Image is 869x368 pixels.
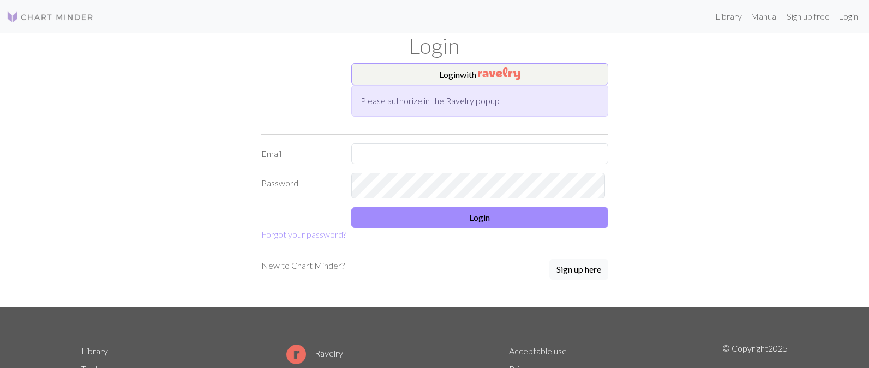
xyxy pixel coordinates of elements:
[261,229,346,239] a: Forgot your password?
[351,207,608,228] button: Login
[478,67,520,80] img: Ravelry
[509,346,567,356] a: Acceptable use
[711,5,746,27] a: Library
[75,33,795,59] h1: Login
[286,348,343,358] a: Ravelry
[549,259,608,281] a: Sign up here
[834,5,862,27] a: Login
[255,143,345,164] label: Email
[746,5,782,27] a: Manual
[549,259,608,280] button: Sign up here
[81,346,108,356] a: Library
[261,259,345,272] p: New to Chart Minder?
[351,85,608,117] div: Please authorize in the Ravelry popup
[7,10,94,23] img: Logo
[286,345,306,364] img: Ravelry logo
[351,63,608,85] button: Loginwith
[255,173,345,198] label: Password
[782,5,834,27] a: Sign up free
